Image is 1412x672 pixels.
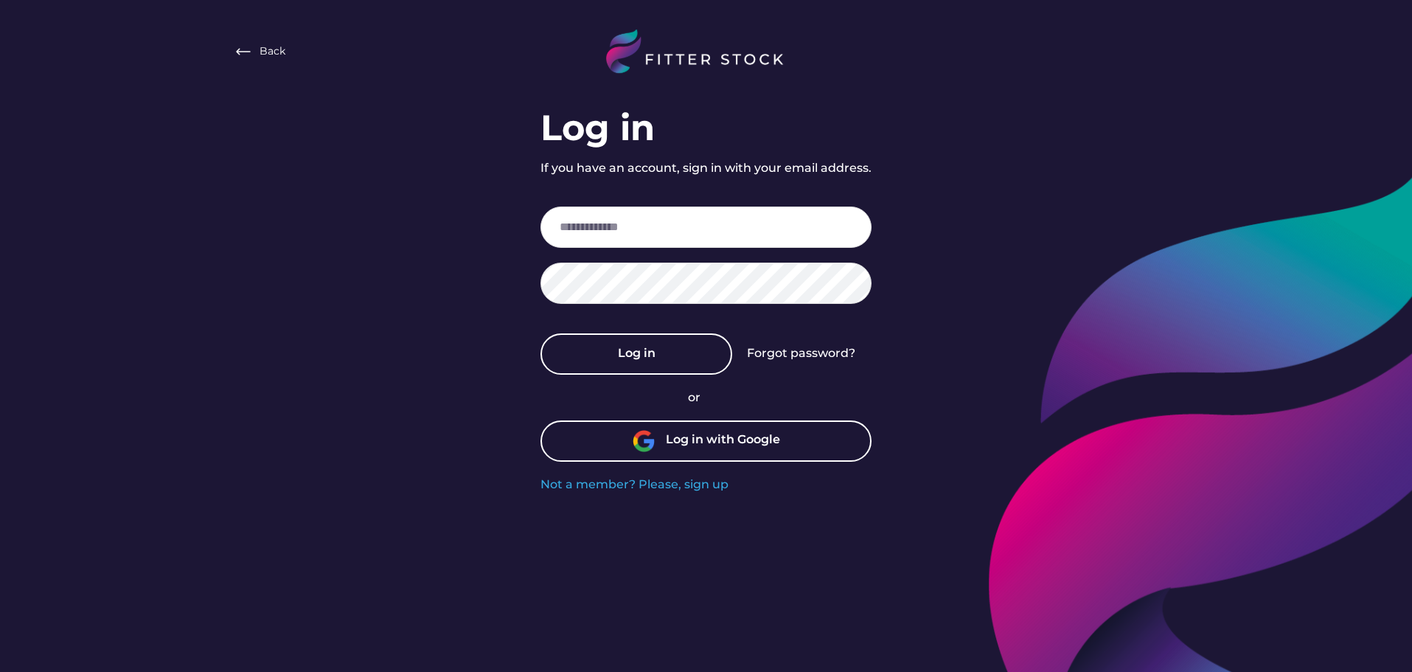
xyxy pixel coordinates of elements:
img: LOGO%20%282%29.svg [606,30,805,74]
div: Back [260,44,285,59]
div: or [688,389,725,406]
div: Forgot password? [747,345,855,361]
img: unnamed.png [633,430,655,452]
div: Log in with Google [666,432,780,451]
div: Not a member? Please, sign up [540,477,728,493]
img: Frame%20%282%29.svg [234,43,252,60]
div: If you have an account, sign in with your email address. [540,160,872,176]
button: Log in [540,333,732,375]
div: Log in [540,103,655,153]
